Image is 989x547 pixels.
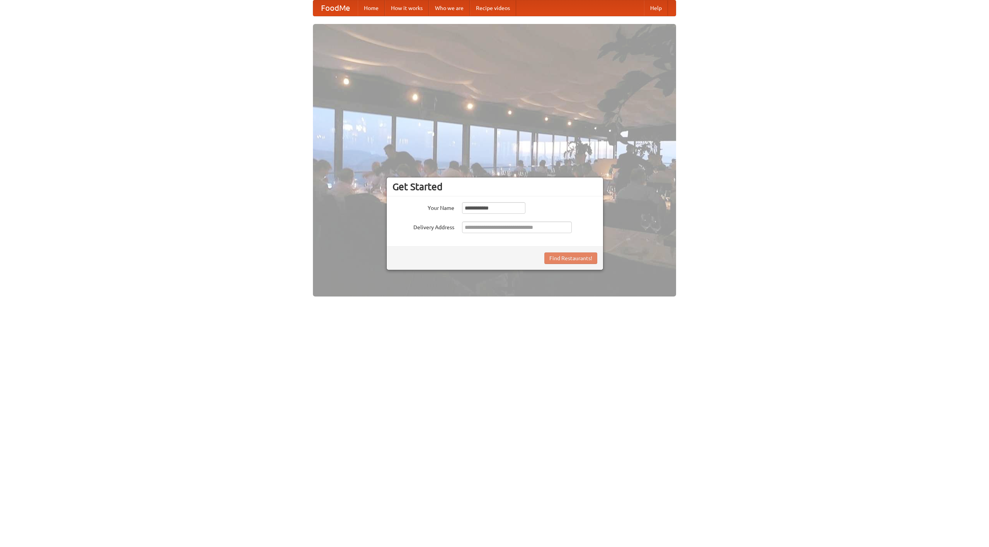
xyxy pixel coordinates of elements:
label: Delivery Address [393,222,454,231]
a: FoodMe [313,0,358,16]
label: Your Name [393,202,454,212]
a: Help [644,0,668,16]
button: Find Restaurants! [544,252,597,264]
a: Home [358,0,385,16]
a: Recipe videos [470,0,516,16]
h3: Get Started [393,181,597,193]
a: Who we are [429,0,470,16]
a: How it works [385,0,429,16]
